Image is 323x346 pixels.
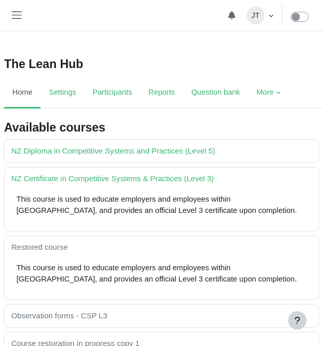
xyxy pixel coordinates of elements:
p: This course is used to educate employers and employees within [GEOGRAPHIC_DATA], and provides an ... [16,193,312,216]
a: Observation forms - CSP L3 [11,311,107,320]
a: Home [4,78,41,109]
h2: Available courses [4,121,319,135]
a: Reports [140,78,184,109]
i: Toggle notifications menu [228,11,236,19]
button: Show footer [288,311,307,330]
p: This course is used to educate employers and employees within [GEOGRAPHIC_DATA], and provides an ... [16,262,312,285]
span: JT [247,7,265,25]
a: Restored course [11,243,68,251]
a: Participants [85,78,140,109]
a: More [248,78,289,109]
h1: The Lean Hub [4,57,83,72]
a: NZ Certificate in Competitive Systems & Practices (Level 3) [11,174,214,183]
a: Question bank [183,78,248,109]
a: Settings [41,78,84,109]
a: NZ Diploma in Competitive Systems and Practices (Level 5) [11,146,215,155]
